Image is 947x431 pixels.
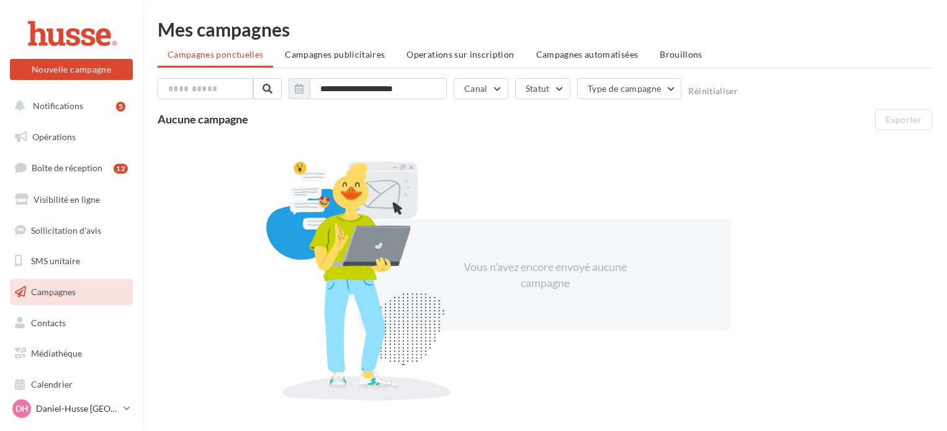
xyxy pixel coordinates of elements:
[454,78,508,99] button: Canal
[114,164,128,174] div: 12
[16,402,29,415] span: DH
[34,194,100,205] span: Visibilité en ligne
[31,255,80,266] span: SMS unitaire
[438,259,652,291] div: Vous n'avez encore envoyé aucune campagne
[7,248,135,274] a: SMS unitaire
[536,49,639,60] span: Campagnes automatisées
[32,162,102,173] span: Boîte de réception
[158,20,932,38] div: Mes campagnes
[406,49,514,60] span: Operations sur inscription
[7,279,135,305] a: Campagnes
[31,224,101,235] span: Sollicitation d'avis
[7,218,135,244] a: Sollicitation d'avis
[7,124,135,150] a: Opérations
[7,154,135,181] a: Boîte de réception12
[7,371,135,398] a: Calendrier
[158,112,248,126] span: Aucune campagne
[116,102,125,112] div: 5
[660,49,702,60] span: Brouillons
[577,78,682,99] button: Type de campagne
[33,100,83,111] span: Notifications
[7,310,135,336] a: Contacts
[10,59,133,80] button: Nouvelle campagne
[515,78,570,99] button: Statut
[10,397,133,420] a: DH Daniel-Husse [GEOGRAPHIC_DATA]
[7,187,135,213] a: Visibilité en ligne
[31,287,76,297] span: Campagnes
[36,402,119,415] p: Daniel-Husse [GEOGRAPHIC_DATA]
[31,379,73,389] span: Calendrier
[688,86,738,96] button: Réinitialiser
[285,49,385,60] span: Campagnes publicitaires
[875,109,932,130] button: Exporter
[31,318,66,328] span: Contacts
[7,340,135,367] a: Médiathèque
[32,131,76,142] span: Opérations
[31,348,82,358] span: Médiathèque
[7,93,130,119] button: Notifications 5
